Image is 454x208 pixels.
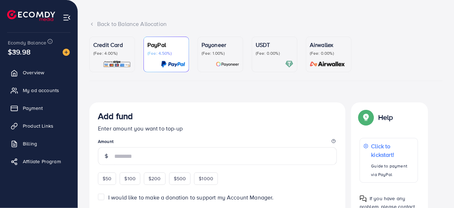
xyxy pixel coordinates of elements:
[424,176,449,203] iframe: Chat
[256,50,293,56] p: (Fee: 0.00%)
[360,195,367,202] img: Popup guide
[108,193,274,201] span: I would like to make a donation to support my Account Manager.
[5,83,72,97] a: My ad accounts
[5,137,72,151] a: Billing
[63,14,71,22] img: menu
[23,158,61,165] span: Affiliate Program
[7,10,55,21] img: logo
[5,65,72,80] a: Overview
[147,41,185,49] p: PayPal
[360,111,372,124] img: Popup guide
[5,154,72,169] a: Affiliate Program
[98,111,133,121] h3: Add fund
[371,142,414,159] p: Click to kickstart!
[202,50,239,56] p: (Fee: 1.00%)
[5,119,72,133] a: Product Links
[23,87,59,94] span: My ad accounts
[23,140,37,147] span: Billing
[378,113,393,122] p: Help
[310,41,348,49] p: Airwallex
[199,175,213,182] span: $1000
[124,175,136,182] span: $100
[161,60,185,68] img: card
[89,20,443,28] div: Back to Balance Allocation
[8,47,31,57] span: $39.98
[148,175,161,182] span: $200
[93,50,131,56] p: (Fee: 4.00%)
[93,41,131,49] p: Credit Card
[308,60,348,68] img: card
[103,175,111,182] span: $50
[5,101,72,115] a: Payment
[371,162,414,179] p: Guide to payment via PayPal
[23,69,44,76] span: Overview
[174,175,186,182] span: $500
[310,50,348,56] p: (Fee: 0.00%)
[256,41,293,49] p: USDT
[98,138,337,147] legend: Amount
[103,60,131,68] img: card
[98,124,337,133] p: Enter amount you want to top-up
[202,41,239,49] p: Payoneer
[216,60,239,68] img: card
[285,60,293,68] img: card
[147,50,185,56] p: (Fee: 4.50%)
[23,105,43,112] span: Payment
[23,122,53,129] span: Product Links
[8,39,46,46] span: Ecomdy Balance
[63,49,70,56] img: image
